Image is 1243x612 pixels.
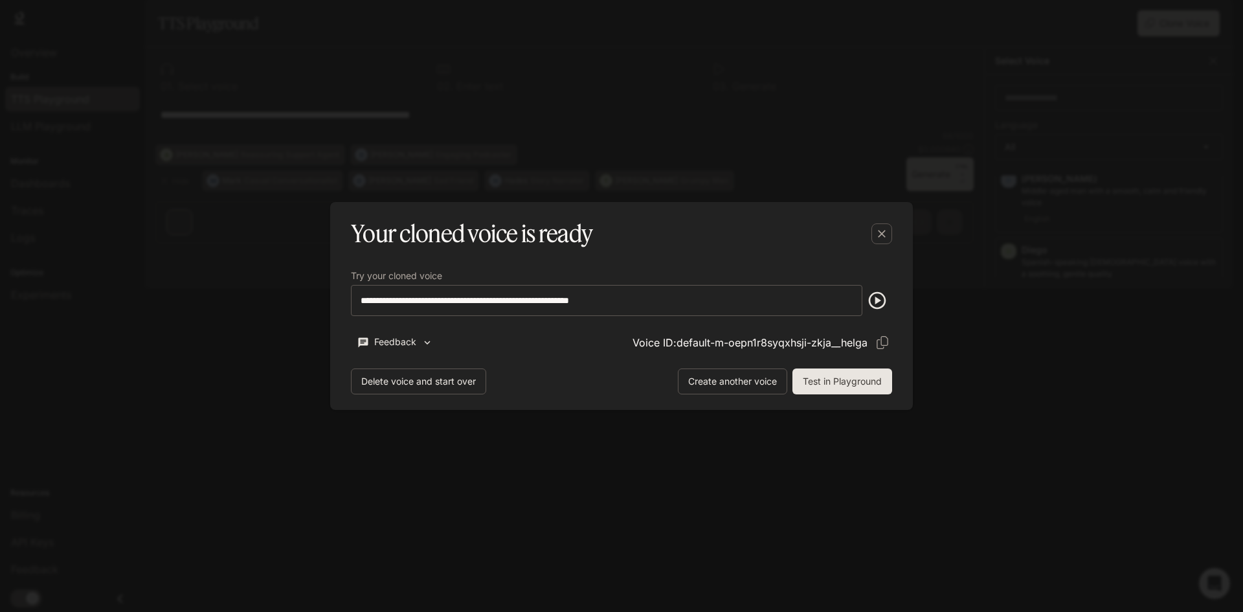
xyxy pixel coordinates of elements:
[351,271,442,280] p: Try your cloned voice
[873,333,892,352] button: Copy Voice ID
[678,368,787,394] button: Create another voice
[792,368,892,394] button: Test in Playground
[351,332,439,353] button: Feedback
[633,335,868,350] p: Voice ID: default-m-oepn1r8syqxhsji-zkja__helga
[351,218,592,250] h5: Your cloned voice is ready
[351,368,486,394] button: Delete voice and start over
